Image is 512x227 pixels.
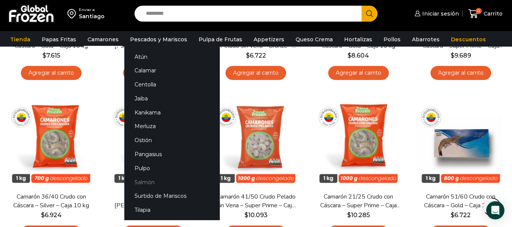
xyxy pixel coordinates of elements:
[124,189,220,203] a: Surtido de Mariscos
[126,32,191,47] a: Pescados y Mariscos
[124,119,220,133] a: Merluza
[467,5,504,23] a: 0 Carrito
[124,147,220,161] a: Pangasius
[123,66,184,80] a: Agregar al carrito: “Camarón 36/40 Crudo Pelado sin Vena - Silver - Caja 10 kg”
[41,211,45,219] span: $
[225,66,286,80] a: Agregar al carrito: “Camarón Medium Cocido Pelado sin Vena - Bronze - Caja 10 kg”
[244,211,248,219] span: $
[476,8,482,14] span: 0
[38,32,80,47] a: Papas Fritas
[124,133,220,147] a: Ostión
[380,32,404,47] a: Pollos
[124,50,220,64] a: Atún
[42,52,60,59] bdi: 7.615
[340,32,376,47] a: Hortalizas
[84,32,122,47] a: Camarones
[348,52,369,59] bdi: 8.604
[413,6,459,21] a: Iniciar sesión
[79,13,105,20] div: Santiago
[124,161,220,175] a: Pulpo
[244,211,268,219] bdi: 10.093
[21,66,81,80] a: Agregar al carrito: “Camarón 36/40 Crudo con Cáscara - Gold - Caja 10 kg”
[246,52,266,59] bdi: 6.722
[347,211,370,219] bdi: 10.285
[431,66,491,80] a: Agregar al carrito: “Camarón 26/30 Crudo con Cáscara - Super Prime - Caja 10 kg”
[250,32,288,47] a: Appetizers
[362,6,377,22] button: Search button
[420,193,502,210] a: Camarón 51/60 Crudo con Cáscara – Gold – Caja 20 kg
[318,193,399,210] a: Camarón 21/25 Crudo con Cáscara – Super Prime – Caja 10 kg
[215,193,297,210] a: Camarón 41/50 Crudo Pelado sin Vena – Super Prime – Caja 10 kg
[451,211,471,219] bdi: 6.722
[451,52,471,59] bdi: 9.689
[124,78,220,92] a: Centolla
[10,193,92,210] a: Camarón 36/40 Crudo con Cáscara – Silver – Caja 10 kg
[246,52,250,59] span: $
[328,66,389,80] a: Agregar al carrito: “Camarón 21/25 Crudo con Cáscara - Gold - Caja 10 kg”
[486,201,504,219] div: Open Intercom Messenger
[420,10,459,17] span: Iniciar sesión
[124,175,220,189] a: Salmón
[482,10,503,17] span: Carrito
[6,32,34,47] a: Tienda
[79,7,105,13] div: Enviar a
[447,32,490,47] a: Descuentos
[124,203,220,217] a: Tilapia
[41,211,62,219] bdi: 6.924
[451,52,454,59] span: $
[408,32,443,47] a: Abarrotes
[451,211,454,219] span: $
[124,105,220,119] a: Kanikama
[124,91,220,105] a: Jaiba
[42,52,46,59] span: $
[195,32,246,47] a: Pulpa de Frutas
[124,64,220,78] a: Calamar
[67,7,79,20] img: address-field-icon.svg
[348,52,351,59] span: $
[292,32,337,47] a: Queso Crema
[347,211,351,219] span: $
[113,193,194,210] a: Camarón 36/40 [PERSON_NAME] sin Vena – Gold – Caja 10 kg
